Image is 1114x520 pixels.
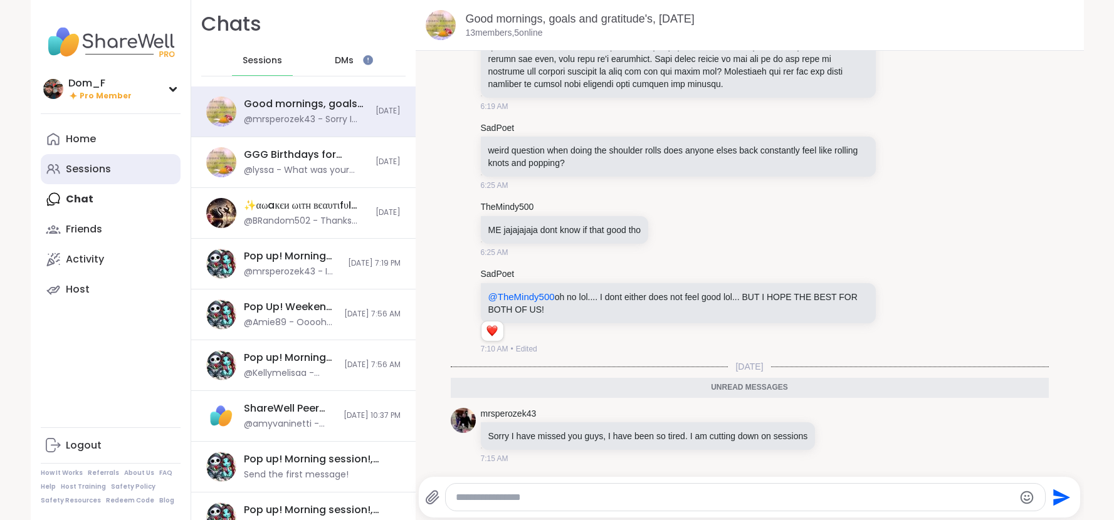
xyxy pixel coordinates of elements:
[481,180,508,191] span: 6:25 AM
[41,469,83,477] a: How It Works
[66,162,111,176] div: Sessions
[451,268,476,293] img: https://sharewell-space-live.sfo3.digitaloceanspaces.com/user-generated/18c76e4e-885b-4b37-bc06-c...
[244,316,337,329] div: @Amie89 - Ooooh music is life!!!!
[206,249,236,279] img: Pop up! Morning session!, Aug 08
[1019,490,1034,505] button: Emoji picker
[41,430,181,460] a: Logout
[516,343,537,355] span: Edited
[88,469,119,477] a: Referrals
[488,430,808,442] p: Sorry I have missed you guys, I have been so tired. I am cutting down on sessions
[451,378,1049,398] div: Unread messages
[376,157,401,167] span: [DATE]
[481,101,508,112] span: 6:19 AM
[244,266,340,278] div: @mrsperozek43 - I didn't make the steaks after all
[481,321,503,341] div: Reaction list
[344,309,401,320] span: [DATE] 7:56 AM
[244,97,368,111] div: Good mornings, goals and gratitude's, [DATE]
[244,418,336,430] div: @amyvaninetti - Thank you for sharing your perspectives, and for the genuine care you show for ou...
[244,215,368,227] div: @BRandom502 - Thanks everyone. It's just nice to feel seen and understood.
[66,252,104,266] div: Activity
[244,367,337,380] div: @Kellymelisaa - When I get anxious I can’t talk well
[206,198,236,228] img: ✨αωaкєи ωιтн вєαυтιfυℓ ѕσυℓѕ✨, Aug 10
[244,300,337,314] div: Pop Up! Weekend hangout!, [DATE]
[488,144,868,169] p: weird question when doing the shoulder rolls does anyone elses back constantly feel like rolling ...
[206,299,236,330] img: Pop Up! Weekend hangout!, Aug 09
[159,496,174,505] a: Blog
[376,106,401,117] span: [DATE]
[481,268,515,281] a: SadPoet
[728,360,770,373] span: [DATE]
[66,439,102,452] div: Logout
[41,274,181,304] a: Host
[206,147,236,177] img: GGG Birthdays for Butterfly, Lynn and Alicia, Aug 10
[206,350,236,380] img: Pop up! Morning session!, Aug 07
[376,207,401,218] span: [DATE]
[511,343,513,355] span: •
[41,124,181,154] a: Home
[68,76,132,90] div: Dom_F
[41,496,101,505] a: Safety Resources
[66,222,102,236] div: Friends
[80,91,132,101] span: Pro Member
[66,132,96,146] div: Home
[244,113,368,126] div: @mrsperozek43 - Sorry I have missed you guys, I have been so tired. I am cutting down on sessions
[206,452,236,482] img: Pop up! Morning session!, Aug 12
[344,410,401,421] span: [DATE] 10:37 PM
[451,201,476,226] img: https://sharewell-space-live.sfo3.digitaloceanspaces.com/user-generated/7d553c85-dfe7-454b-a213-c...
[159,469,172,477] a: FAQ
[244,164,368,177] div: @lyssa - What was your daughters name if you had one chosen if you don’t mind me asking
[344,360,401,370] span: [DATE] 7:56 AM
[206,401,236,431] img: ShareWell Peer Council
[481,453,508,464] span: 7:15 AM
[426,10,456,40] img: Good mornings, goals and gratitude's, Aug 08
[488,291,868,316] p: oh no lol.... I dont either does not feel good lol... BUT I HOPE THE BEST FOR BOTH OF US!
[481,343,508,355] span: 7:10 AM
[244,452,393,466] div: Pop up! Morning session!, [DATE]
[111,482,155,491] a: Safety Policy
[481,201,534,214] a: TheMindy500
[488,291,555,302] span: @TheMindy500
[41,20,181,64] img: ShareWell Nav Logo
[243,55,282,67] span: Sessions
[466,27,543,39] p: 13 members, 5 online
[244,249,340,263] div: Pop up! Morning session!, [DATE]
[61,482,106,491] a: Host Training
[206,96,236,127] img: Good mornings, goals and gratitude's, Aug 08
[41,214,181,244] a: Friends
[41,154,181,184] a: Sessions
[485,326,498,336] button: Reactions: love
[481,122,515,135] a: SadPoet
[244,199,368,212] div: ✨αωaкєи ωιтн вєαυтιfυℓ ѕσυℓѕ✨, [DATE]
[106,496,154,505] a: Redeem Code
[1046,483,1074,511] button: Send
[363,55,373,65] iframe: Spotlight
[43,79,63,99] img: Dom_F
[244,148,368,162] div: GGG Birthdays for Butterfly, [PERSON_NAME] and [PERSON_NAME], [DATE]
[124,469,154,477] a: About Us
[456,491,1014,504] textarea: Type your message
[348,258,401,269] span: [DATE] 7:19 PM
[41,482,56,491] a: Help
[481,247,508,258] span: 6:25 AM
[451,122,476,147] img: https://sharewell-space-live.sfo3.digitaloceanspaces.com/user-generated/18c76e4e-885b-4b37-bc06-c...
[481,408,537,420] a: mrsperozek43
[244,469,349,481] div: Send the first message!
[244,402,336,415] div: ShareWell Peer Council
[244,351,337,365] div: Pop up! Morning session!, [DATE]
[66,283,90,296] div: Host
[488,224,641,236] p: ME jajajajaja dont know if that good tho
[451,408,476,433] img: https://sharewell-space-live.sfo3.digitaloceanspaces.com/user-generated/7bfe9c21-5964-482a-a385-9...
[41,244,181,274] a: Activity
[201,10,261,38] h1: Chats
[244,503,393,517] div: Pop up! Morning session!, [DATE]
[335,55,354,67] span: DMs
[466,13,695,25] a: Good mornings, goals and gratitude's, [DATE]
